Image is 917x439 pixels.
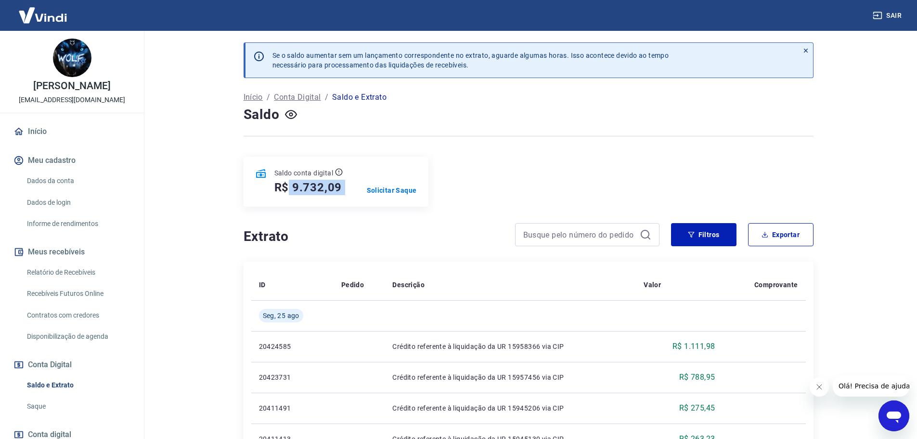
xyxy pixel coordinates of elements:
iframe: Botão para abrir a janela de mensagens [878,400,909,431]
p: Valor [644,280,661,290]
a: Recebíveis Futuros Online [23,284,132,304]
p: Saldo e Extrato [332,92,387,103]
p: R$ 788,95 [679,372,715,383]
a: Saldo e Extrato [23,375,132,395]
button: Filtros [671,223,736,246]
p: ID [259,280,266,290]
a: Conta Digital [274,92,321,103]
button: Conta Digital [12,354,132,375]
p: R$ 275,45 [679,402,715,414]
p: Saldo conta digital [274,168,334,178]
p: Descrição [392,280,425,290]
h4: Extrato [244,227,504,246]
iframe: Mensagem da empresa [833,375,909,397]
a: Solicitar Saque [367,186,417,195]
img: ede0af80-2e73-48d3-bf7f-3b27aaefe703.jpeg [53,39,91,77]
button: Exportar [748,223,814,246]
iframe: Fechar mensagem [810,377,829,397]
img: Vindi [12,0,74,30]
p: Crédito referente à liquidação da UR 15958366 via CIP [392,342,628,351]
a: Informe de rendimentos [23,214,132,234]
a: Início [244,92,263,103]
a: Disponibilização de agenda [23,327,132,346]
p: / [267,92,270,103]
p: 20424585 [259,342,326,351]
a: Dados da conta [23,171,132,191]
button: Meus recebíveis [12,241,132,263]
p: 20411491 [259,403,326,413]
p: R$ 1.111,98 [672,341,715,352]
p: [PERSON_NAME] [33,81,110,91]
span: Seg, 25 ago [263,311,299,320]
span: Olá! Precisa de ajuda? [6,7,81,14]
h4: Saldo [244,105,280,124]
p: Se o saldo aumentar sem um lançamento correspondente no extrato, aguarde algumas horas. Isso acon... [272,51,669,70]
p: Comprovante [754,280,798,290]
a: Dados de login [23,193,132,213]
input: Busque pelo número do pedido [523,227,636,242]
button: Meu cadastro [12,150,132,171]
p: 20423731 [259,372,326,382]
a: Relatório de Recebíveis [23,263,132,282]
p: [EMAIL_ADDRESS][DOMAIN_NAME] [19,95,125,105]
p: Pedido [341,280,364,290]
a: Saque [23,397,132,416]
p: Crédito referente à liquidação da UR 15957456 via CIP [392,372,628,382]
h5: R$ 9.732,09 [274,180,342,195]
p: Crédito referente à liquidação da UR 15945206 via CIP [392,403,628,413]
p: / [325,92,328,103]
a: Contratos com credores [23,306,132,325]
a: Início [12,121,132,142]
button: Sair [871,7,905,25]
